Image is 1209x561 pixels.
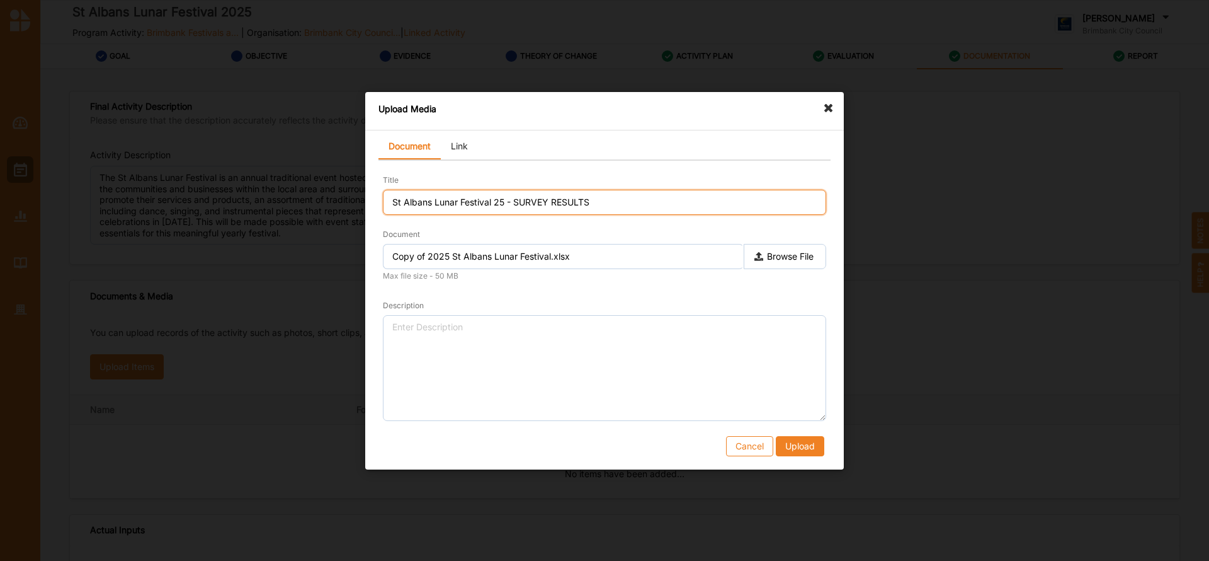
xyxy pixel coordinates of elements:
label: Upload Media [378,103,436,114]
input: Accepted file types: .pdf, .docx [383,244,744,269]
button: Cancel [726,436,773,456]
label: Max file size - 50 MB [383,270,458,281]
input: Enter Title [383,190,826,215]
label: Browse File [744,244,826,269]
label: Document [383,229,420,240]
a: Link [441,134,478,159]
a: Document [378,134,441,159]
button: Upload [776,436,824,456]
label: Title [383,175,399,185]
label: Description [383,300,424,310]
